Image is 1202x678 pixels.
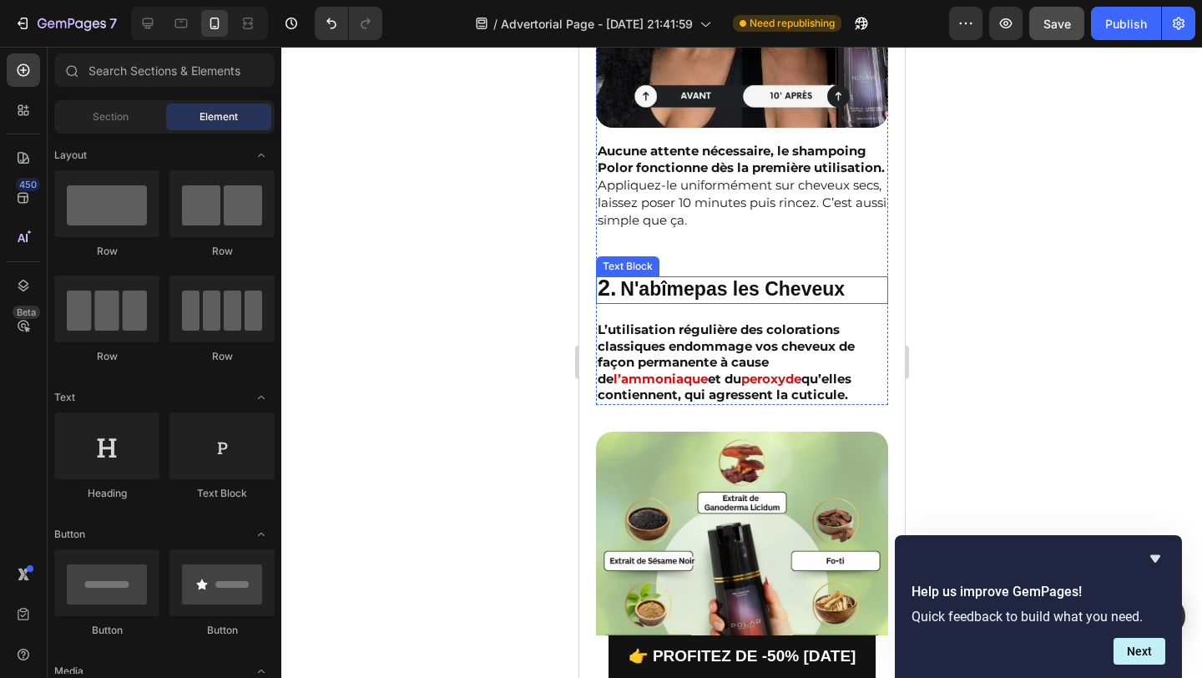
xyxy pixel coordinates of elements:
[54,148,87,163] span: Layout
[750,16,835,31] span: Need republishing
[54,623,159,638] div: Button
[1114,638,1165,665] button: Next question
[493,15,497,33] span: /
[54,527,85,542] span: Button
[169,486,275,501] div: Text Block
[1029,7,1084,40] button: Save
[248,384,275,411] span: Toggle open
[912,549,1165,665] div: Help us improve GemPages!
[54,349,159,364] div: Row
[199,109,238,124] span: Element
[54,244,159,259] div: Row
[17,385,309,677] img: gempages_584432907255284293-0743480a-1332-40a7-8886-750a73b7e232.jpg
[13,306,40,319] div: Beta
[169,623,275,638] div: Button
[1091,7,1161,40] button: Publish
[7,7,124,40] button: 7
[501,15,693,33] span: Advertorial Page - [DATE] 21:41:59
[1043,17,1071,31] span: Save
[912,609,1165,625] p: Quick feedback to build what you need.
[93,109,129,124] span: Section
[1105,15,1147,33] div: Publish
[1145,549,1165,569] button: Hide survey
[16,178,40,191] div: 450
[54,486,159,501] div: Heading
[315,7,382,40] div: Undo/Redo
[169,244,275,259] div: Row
[579,47,905,678] iframe: Design area
[109,13,117,33] p: 7
[54,390,75,405] span: Text
[169,349,275,364] div: Row
[54,53,275,87] input: Search Sections & Elements
[248,142,275,169] span: Toggle open
[912,582,1165,602] h2: Help us improve GemPages!
[248,521,275,548] span: Toggle open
